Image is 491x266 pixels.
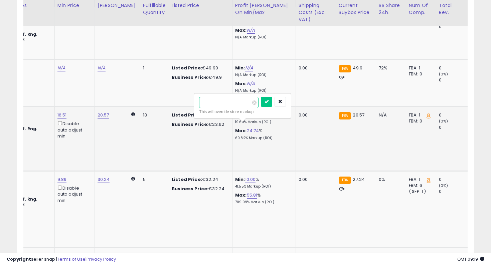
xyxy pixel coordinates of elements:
[235,65,245,71] b: Min:
[172,65,202,71] b: Listed Price:
[235,35,291,40] p: N/A Markup (ROI)
[235,27,247,33] b: Max:
[409,189,431,195] div: ( SFP: 1 )
[235,200,291,205] p: 709.09% Markup (ROI)
[409,183,431,189] div: FBM: 6
[57,112,67,118] a: 16.51
[172,121,227,127] div: €23.62
[235,176,245,183] b: Min:
[98,112,109,118] a: 20.57
[235,127,247,134] b: Max:
[457,256,484,262] span: 2025-08-15 09:19 GMT
[57,65,65,71] a: N/A
[143,2,166,16] div: Fulfillable Quantity
[143,65,164,71] div: 1
[98,2,137,9] div: [PERSON_NAME]
[299,177,331,183] div: 0.00
[299,65,331,71] div: 0.00
[87,256,116,262] a: Privacy Policy
[247,27,255,34] a: N/A
[57,256,86,262] a: Terms of Use
[57,176,67,183] a: 9.89
[172,74,227,80] div: €49.9
[57,120,90,139] div: Disable auto adjust min
[235,120,291,124] p: 19.69% Markup (ROI)
[7,256,116,263] div: seller snap | |
[439,118,448,124] small: (0%)
[439,77,466,83] div: 0
[439,189,466,195] div: 0
[172,65,227,71] div: €49.90
[247,192,258,199] a: 55.81
[379,177,401,183] div: 0%
[339,2,373,16] div: Current Buybox Price
[353,112,364,118] span: 20.57
[235,2,293,16] div: Profit [PERSON_NAME] on Min/Max
[339,177,351,184] small: FBA
[57,184,90,204] div: Disable auto adjust min
[172,112,202,118] b: Listed Price:
[439,183,448,188] small: (0%)
[379,112,401,118] div: N/A
[172,186,208,192] b: Business Price:
[235,192,247,198] b: Max:
[199,108,286,115] div: This will override store markup
[379,65,401,71] div: 72%
[143,177,164,183] div: 5
[98,176,110,183] a: 30.24
[235,73,291,77] p: N/A Markup (ROI)
[247,80,255,87] a: N/A
[409,177,431,183] div: FBA: 1
[235,80,247,87] b: Max:
[172,2,229,9] div: Listed Price
[409,112,431,118] div: FBA: 1
[235,177,291,189] div: %
[172,121,208,127] b: Business Price:
[235,136,291,141] p: 60.82% Markup (ROI)
[353,65,362,71] span: 49.9
[439,71,448,77] small: (0%)
[439,65,466,71] div: 0
[353,176,365,183] span: 27.24
[379,2,403,16] div: BB Share 24h.
[409,65,431,71] div: FBA: 1
[439,2,463,16] div: Total Rev.
[172,177,227,183] div: €32.24
[299,2,333,23] div: Shipping Costs (Exc. VAT)
[247,127,259,134] a: 24.74
[143,112,164,118] div: 13
[172,74,208,80] b: Business Price:
[235,192,291,205] div: %
[409,2,433,16] div: Num of Comp.
[172,112,227,118] div: €23.62
[172,176,202,183] b: Listed Price:
[339,65,351,72] small: FBA
[235,184,291,189] p: 41.55% Markup (ROI)
[245,176,256,183] a: 10.00
[235,88,291,93] p: N/A Markup (ROI)
[299,112,331,118] div: 0.00
[172,186,227,192] div: €32.24
[339,112,351,119] small: FBA
[57,2,92,9] div: Min Price
[245,65,253,71] a: N/A
[439,24,466,30] div: 0
[235,128,291,140] div: %
[439,177,466,183] div: 0
[439,112,466,118] div: 0
[439,124,466,130] div: 0
[7,256,31,262] strong: Copyright
[409,71,431,77] div: FBM: 0
[409,118,431,124] div: FBM: 0
[98,65,106,71] a: N/A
